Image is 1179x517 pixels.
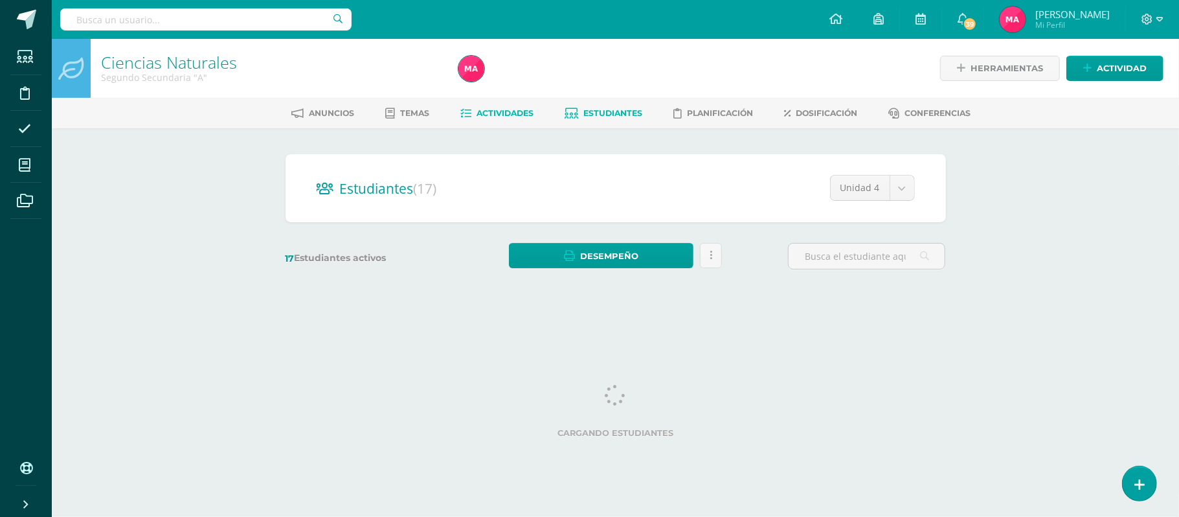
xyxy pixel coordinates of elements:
span: Temas [400,108,429,118]
span: Herramientas [971,56,1043,80]
span: Dosificación [796,108,857,118]
img: e1424e2d79dd695755660daaca2de6f7.png [1000,6,1026,32]
a: Actividades [460,103,533,124]
img: e1424e2d79dd695755660daaca2de6f7.png [458,56,484,82]
span: Actividades [477,108,533,118]
h1: Ciencias Naturales [101,53,443,71]
span: Unidad 4 [840,176,880,200]
a: Actividad [1066,56,1163,81]
span: Estudiantes [340,179,437,198]
a: Anuncios [291,103,354,124]
a: Conferencias [888,103,971,124]
span: Estudiantes [583,108,642,118]
span: 39 [963,17,977,31]
span: Planificación [687,108,753,118]
a: Temas [385,103,429,124]
a: Dosificación [784,103,857,124]
span: Desempeño [580,244,638,268]
label: Estudiantes activos [286,252,443,264]
a: Ciencias Naturales [101,51,237,73]
span: [PERSON_NAME] [1035,8,1110,21]
span: Conferencias [904,108,971,118]
span: Actividad [1097,56,1147,80]
span: 17 [286,253,295,264]
input: Busca un usuario... [60,8,352,30]
span: Mi Perfil [1035,19,1110,30]
span: (17) [414,179,437,198]
a: Planificación [673,103,753,124]
a: Unidad 4 [831,176,914,200]
input: Busca el estudiante aquí... [789,244,945,269]
a: Estudiantes [565,103,642,124]
a: Desempeño [509,243,693,268]
label: Cargando estudiantes [291,428,941,438]
a: Herramientas [940,56,1060,81]
div: Segundo Secundaria 'A' [101,71,443,84]
span: Anuncios [309,108,354,118]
